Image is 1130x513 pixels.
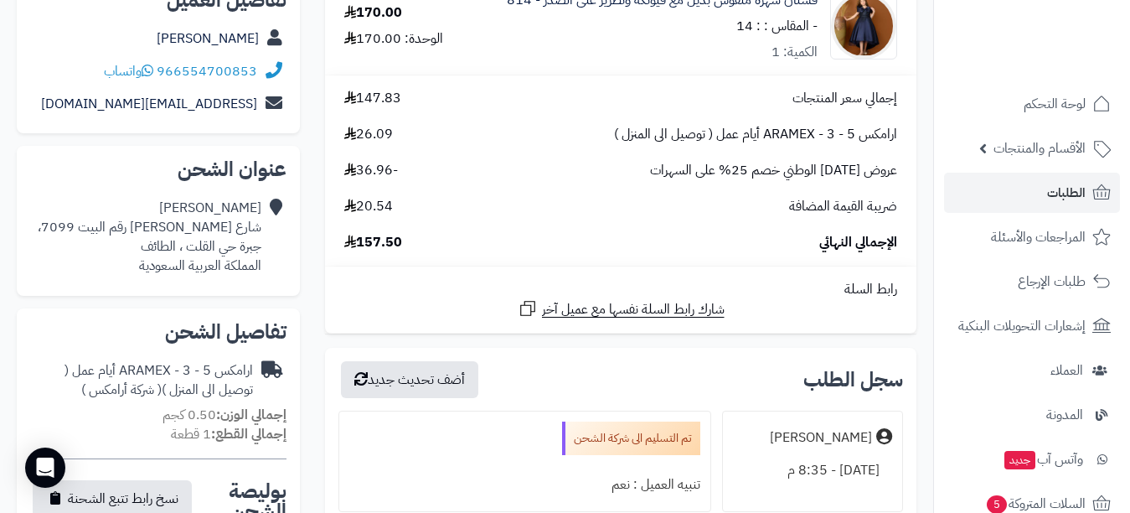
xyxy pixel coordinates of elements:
[819,233,897,252] span: الإجمالي النهائي
[68,489,178,509] span: نسخ رابط تتبع الشحنة
[736,16,818,36] small: - المقاس : : 14
[944,262,1120,302] a: طلبات الإرجاع
[993,137,1086,160] span: الأقسام والمنتجات
[341,361,478,398] button: أضف تحديث جديد
[944,173,1120,213] a: الطلبات
[344,197,393,216] span: 20.54
[81,380,162,400] span: ( شركة أرامكس )
[614,125,897,144] span: ارامكس ARAMEX - 3 - 5 أيام عمل ( توصيل الى المنزل )
[1046,403,1083,427] span: المدونة
[332,280,910,299] div: رابط السلة
[344,233,402,252] span: 157.50
[1050,359,1083,382] span: العملاء
[216,405,286,425] strong: إجمالي الوزن:
[650,161,897,180] span: عروض [DATE] الوطني خصم 25% على السهرات
[30,322,286,342] h2: تفاصيل الشحن
[792,89,897,108] span: إجمالي سعر المنتجات
[30,159,286,179] h2: عنوان الشحن
[163,405,286,425] small: 0.50 كجم
[944,84,1120,124] a: لوحة التحكم
[38,199,261,275] div: [PERSON_NAME] شارع [PERSON_NAME] رقم البيت 7099، جبرة حي القلت ، الطائف المملكة العربية السعودية
[344,161,398,180] span: -36.96
[1047,181,1086,205] span: الطلبات
[344,89,401,108] span: 147.83
[789,197,897,216] span: ضريبة القيمة المضافة
[991,225,1086,249] span: المراجعات والأسئلة
[344,3,402,23] div: 170.00
[344,29,443,49] div: الوحدة: 170.00
[771,43,818,62] div: الكمية: 1
[1018,270,1086,293] span: طلبات الإرجاع
[25,448,65,488] div: Open Intercom Messenger
[518,298,725,319] a: شارك رابط السلة نفسها مع عميل آخر
[944,217,1120,257] a: المراجعات والأسئلة
[104,61,153,81] a: واتساب
[171,424,286,444] small: 1 قطعة
[542,300,725,319] span: شارك رابط السلة نفسها مع عميل آخر
[958,314,1086,338] span: إشعارات التحويلات البنكية
[157,28,259,49] a: [PERSON_NAME]
[30,361,253,400] div: ارامكس ARAMEX - 3 - 5 أيام عمل ( توصيل الى المنزل )
[41,94,257,114] a: [EMAIL_ADDRESS][DOMAIN_NAME]
[1003,448,1083,471] span: وآتس آب
[944,395,1120,435] a: المدونة
[770,428,872,448] div: [PERSON_NAME]
[157,61,257,81] a: 966554700853
[1004,451,1035,469] span: جديد
[803,370,903,390] h3: سجل الطلب
[944,306,1120,346] a: إشعارات التحويلات البنكية
[1024,92,1086,116] span: لوحة التحكم
[562,422,700,455] div: تم التسليم الى شركة الشحن
[211,424,286,444] strong: إجمالي القطع:
[349,469,700,501] div: تنبيه العميل : نعم
[733,454,892,487] div: [DATE] - 8:35 م
[344,125,393,144] span: 26.09
[944,350,1120,391] a: العملاء
[1016,47,1114,82] img: logo-2.png
[944,439,1120,479] a: وآتس آبجديد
